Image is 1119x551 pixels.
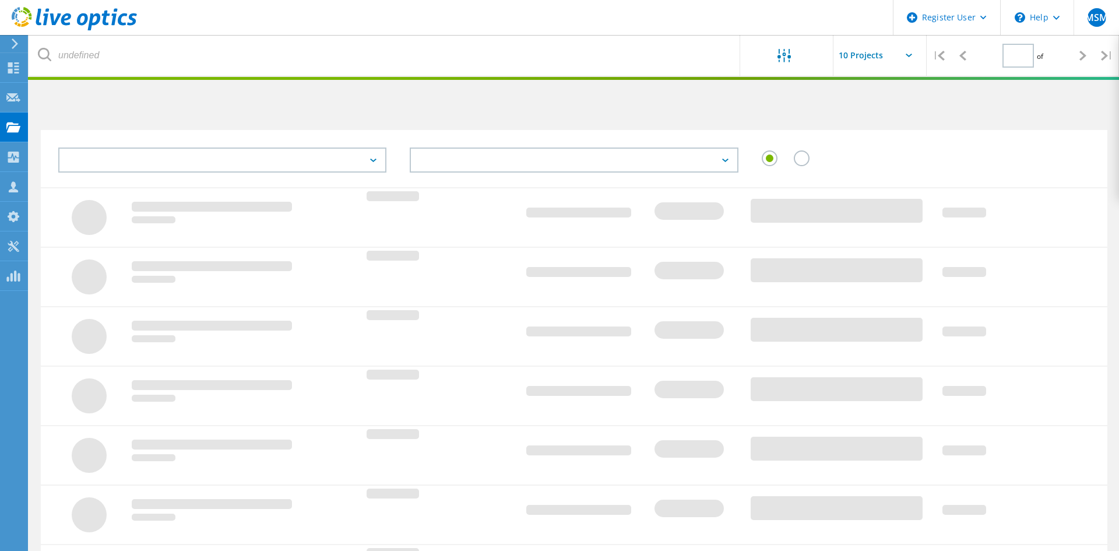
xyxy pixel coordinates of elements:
[927,35,951,76] div: |
[29,35,741,76] input: undefined
[12,24,137,33] a: Live Optics Dashboard
[1085,13,1108,22] span: MSM
[1037,51,1043,61] span: of
[1095,35,1119,76] div: |
[1015,12,1025,23] svg: \n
